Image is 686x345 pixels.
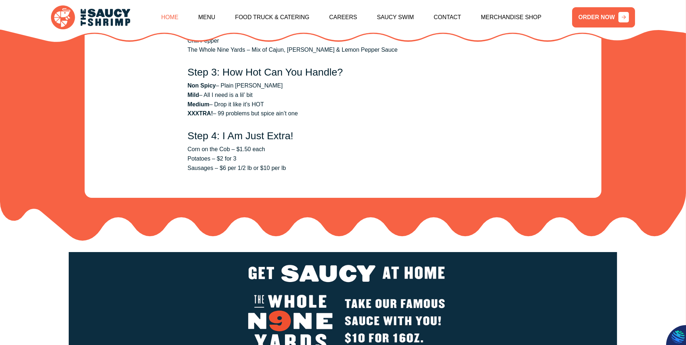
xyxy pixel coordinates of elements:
[188,101,209,107] strong: Medium
[188,45,499,55] li: The Whole Nine Yards – Mix of Cajun, [PERSON_NAME] & Lemon Pepper Sauce
[329,2,357,33] a: Careers
[235,2,310,33] a: Food Truck & Catering
[188,66,499,78] h3: Step 3: How Hot Can You Handle?
[198,2,215,33] a: Menu
[188,81,499,90] li: – Plain [PERSON_NAME]
[188,154,499,163] li: Potatoes – $2 for 3
[188,145,499,154] li: Corn on the Cob – $1.50 each
[161,2,179,33] a: Home
[188,109,499,118] li: – 99 problems but spice ain’t one
[377,2,414,33] a: Saucy Swim
[434,2,461,33] a: Contact
[481,2,541,33] a: Merchandise Shop
[188,82,216,89] strong: Non Spicy
[572,7,635,27] a: ORDER NOW
[188,163,499,173] li: Sausages – $6 per 1/2 lb or $10 per lb
[188,110,213,116] strong: XXXTRA!
[188,100,499,109] li: – Drop it like it’s HOT
[51,5,130,29] img: logo
[188,92,199,98] strong: Mild
[188,90,499,100] li: – All I need is a lil’ bit
[188,130,499,142] h3: Step 4: I Am Just Extra!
